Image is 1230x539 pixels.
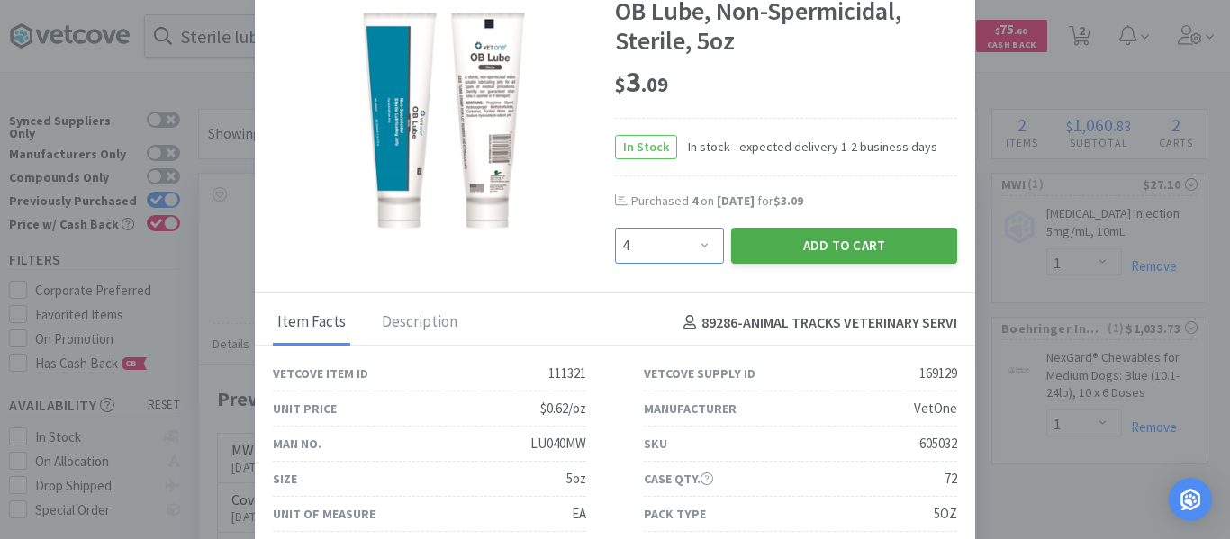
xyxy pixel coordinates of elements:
[644,364,755,383] div: Vetcove Supply ID
[919,363,957,384] div: 169129
[615,72,626,97] span: $
[644,504,706,524] div: Pack Type
[717,193,755,209] span: [DATE]
[945,468,957,490] div: 72
[572,503,586,525] div: EA
[773,193,803,209] span: $3.09
[273,364,368,383] div: Vetcove Item ID
[548,363,586,384] div: 111321
[616,136,676,158] span: In Stock
[934,503,957,525] div: 5OZ
[273,504,375,524] div: Unit of Measure
[641,72,668,97] span: . 09
[615,64,668,100] span: 3
[692,193,698,209] span: 4
[273,399,337,418] div: Unit Price
[644,469,713,489] div: Case Qty.
[530,433,586,454] div: LU040MW
[631,193,957,211] div: Purchased on for
[919,433,957,454] div: 605032
[731,228,957,264] button: Add to Cart
[377,301,462,346] div: Description
[273,434,321,454] div: Man No.
[273,301,350,346] div: Item Facts
[676,311,957,335] h4: 89286 - ANIMAL TRACKS VETERINARY SERVI
[358,1,529,235] img: 02f949279c674bb2901597ffda952738_169129.png
[540,398,586,419] div: $0.62/oz
[1169,478,1212,521] div: Open Intercom Messenger
[566,468,586,490] div: 5oz
[677,137,937,157] span: In stock - expected delivery 1-2 business days
[914,398,957,419] div: VetOne
[644,399,737,418] div: Manufacturer
[273,469,297,489] div: Size
[644,434,667,454] div: SKU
